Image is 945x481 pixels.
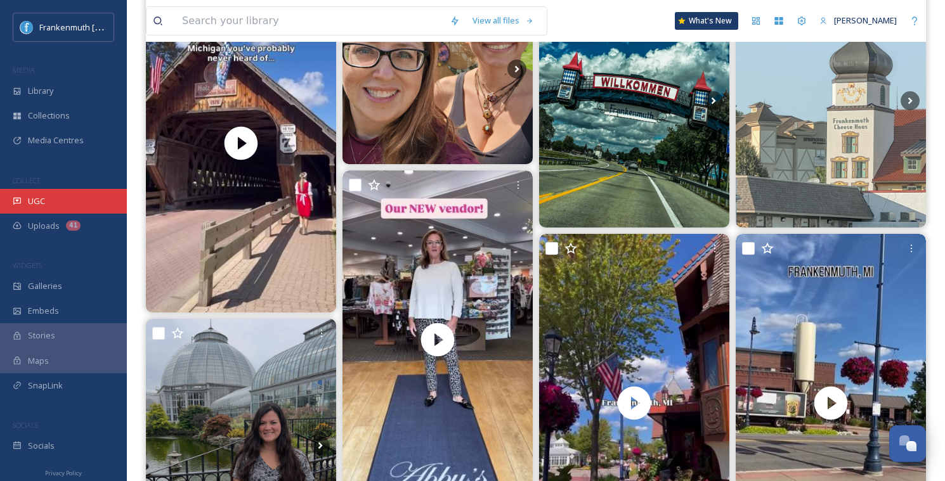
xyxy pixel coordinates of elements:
[176,7,443,35] input: Search your library
[889,425,926,462] button: Open Chat
[675,12,738,30] a: What's New
[13,420,38,430] span: SOCIALS
[28,380,63,392] span: SnapLink
[13,176,40,185] span: COLLECT
[28,280,62,292] span: Galleries
[45,469,82,477] span: Privacy Policy
[28,134,84,146] span: Media Centres
[813,8,903,33] a: [PERSON_NAME]
[28,355,49,367] span: Maps
[28,85,53,97] span: Library
[13,260,42,270] span: WIDGETS
[28,305,59,317] span: Embeds
[28,220,60,232] span: Uploads
[13,65,35,75] span: MEDIA
[466,8,540,33] a: View all files
[20,21,33,34] img: Social%20Media%20PFP%202025.jpg
[66,221,81,231] div: 41
[39,21,135,33] span: Frankenmuth [US_STATE]
[28,110,70,122] span: Collections
[45,465,82,480] a: Privacy Policy
[834,15,897,26] span: [PERSON_NAME]
[28,440,55,452] span: Socials
[28,330,55,342] span: Stories
[28,195,45,207] span: UGC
